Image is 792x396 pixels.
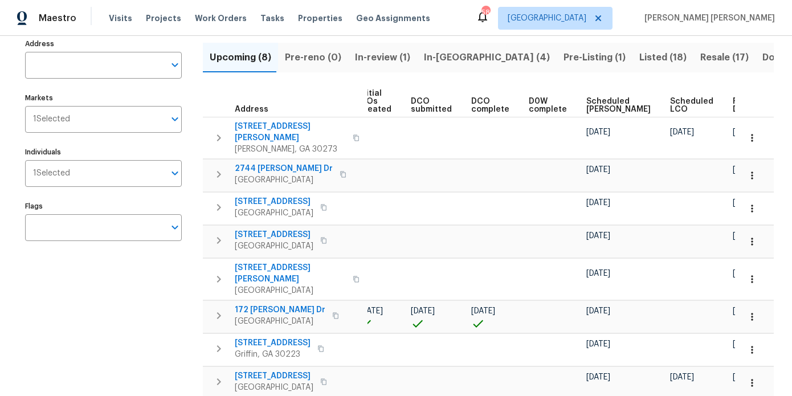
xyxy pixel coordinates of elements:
span: Initial WOs created [359,89,391,113]
span: Tasks [260,14,284,22]
div: 58 [481,7,489,18]
span: [STREET_ADDRESS][PERSON_NAME] [235,262,346,285]
span: [DATE] [733,270,757,277]
span: Pre-Listing (1) [564,50,626,66]
span: [STREET_ADDRESS] [235,370,313,382]
button: Open [167,57,183,73]
span: 172 [PERSON_NAME] Dr [235,304,325,316]
span: In-review (1) [355,50,410,66]
span: [DATE] [586,307,610,315]
span: DCO submitted [411,97,452,113]
button: Open [167,111,183,127]
span: [DATE] [733,232,757,240]
span: [DATE] [586,232,610,240]
span: [GEOGRAPHIC_DATA] [235,240,313,252]
span: [DATE] [411,307,435,315]
span: [DATE] [586,270,610,277]
label: Markets [25,95,182,101]
label: Individuals [25,149,182,156]
span: [DATE] [586,199,610,207]
span: Work Orders [195,13,247,24]
span: Pre-reno (0) [285,50,341,66]
span: Address [235,105,268,113]
span: [DATE] [670,128,694,136]
span: DCO complete [471,97,509,113]
span: [PERSON_NAME], GA 30273 [235,144,346,155]
span: [STREET_ADDRESS] [235,229,313,240]
label: Address [25,40,182,47]
span: Geo Assignments [356,13,430,24]
span: Upcoming (8) [210,50,271,66]
span: [STREET_ADDRESS][PERSON_NAME] [235,121,346,144]
span: [DATE] [733,199,757,207]
span: [GEOGRAPHIC_DATA] [235,174,333,186]
span: [GEOGRAPHIC_DATA] [508,13,586,24]
span: [DATE] [733,307,757,315]
span: [GEOGRAPHIC_DATA] [235,316,325,327]
span: [DATE] [586,340,610,348]
span: Projects [146,13,181,24]
span: [STREET_ADDRESS] [235,337,311,349]
span: 2744 [PERSON_NAME] Dr [235,163,333,174]
span: [GEOGRAPHIC_DATA] [235,207,313,219]
span: In-[GEOGRAPHIC_DATA] (4) [424,50,550,66]
span: [DATE] [359,307,383,315]
span: [STREET_ADDRESS] [235,196,313,207]
button: Open [167,165,183,181]
span: [DATE] [670,373,694,381]
span: 1 Selected [33,169,70,178]
span: [DATE] [733,166,757,174]
span: [DATE] [586,373,610,381]
span: [DATE] [586,166,610,174]
span: Resale (17) [700,50,749,66]
button: Open [167,219,183,235]
label: Flags [25,203,182,210]
span: D0W complete [529,97,567,113]
span: [PERSON_NAME] [PERSON_NAME] [640,13,775,24]
span: Properties [298,13,342,24]
span: Scheduled [PERSON_NAME] [586,97,651,113]
span: [GEOGRAPHIC_DATA] [235,382,313,393]
span: [GEOGRAPHIC_DATA] [235,285,346,296]
span: [DATE] [733,340,757,348]
span: [DATE] [733,128,757,136]
span: Scheduled LCO [670,97,713,113]
span: [DATE] [471,307,495,315]
span: Listed (18) [639,50,687,66]
span: [DATE] [586,128,610,136]
span: Maestro [39,13,76,24]
span: Visits [109,13,132,24]
span: Griffin, GA 30223 [235,349,311,360]
span: 1 Selected [33,115,70,124]
span: [DATE] [733,373,757,381]
span: Ready Date [733,97,758,113]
